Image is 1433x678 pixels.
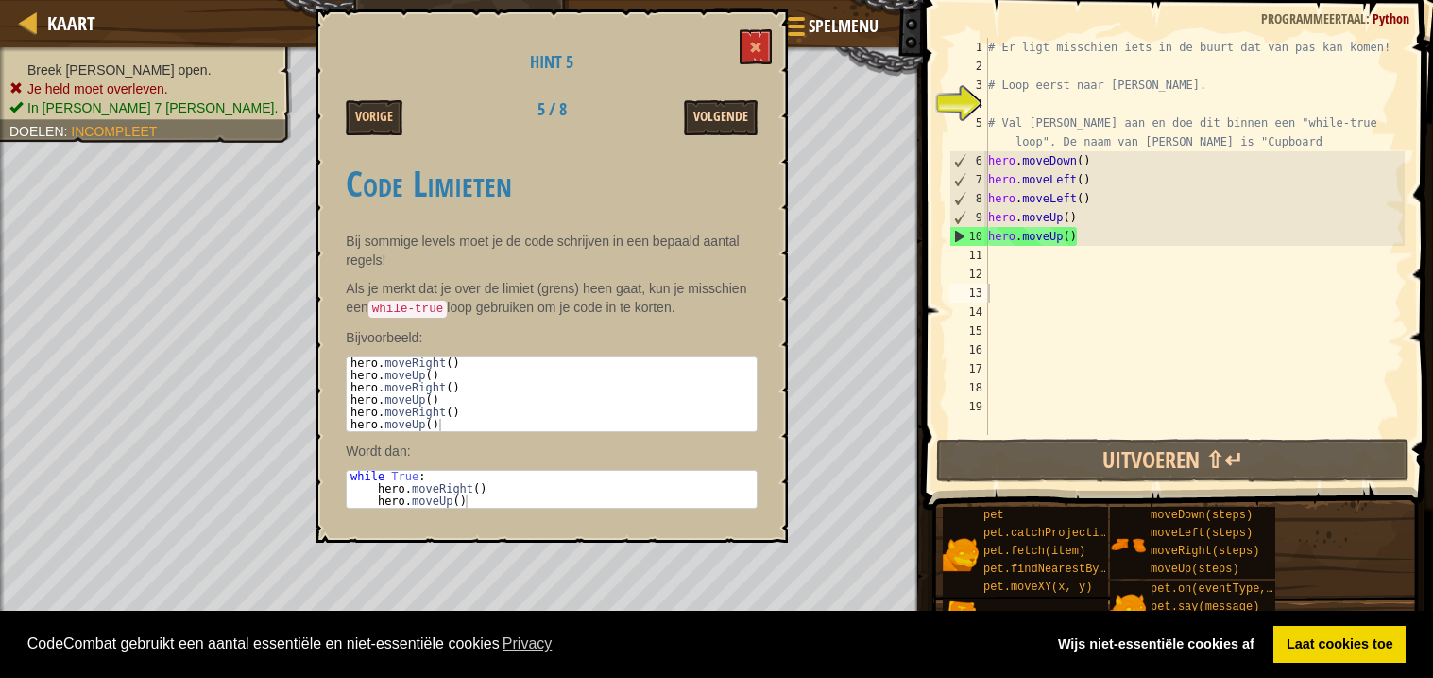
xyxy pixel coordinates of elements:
span: moveRight(steps) [1151,545,1259,558]
div: 8 [950,189,988,208]
li: Breek de Kast open. [9,61,278,79]
h2: 5 / 8 [493,100,611,119]
li: Je held moet overleven. [9,79,278,98]
p: Bijvoorbeeld: [346,328,758,347]
span: pet.catchProjectile(arrow) [983,527,1160,540]
span: pet.on(eventType, handler) [1151,582,1327,596]
button: Volgende [684,100,758,135]
img: portrait.png [1110,527,1146,563]
img: portrait.png [943,536,979,572]
span: Doelen [9,124,64,139]
span: Spelmenu [809,14,879,39]
div: 16 [949,340,988,359]
span: In [PERSON_NAME] 7 [PERSON_NAME]. [27,100,278,115]
p: Bij sommige levels moet je de code schrijven in een bepaald aantal regels! [346,232,758,269]
div: 17 [949,359,988,378]
span: Kaart [47,10,95,36]
span: moveUp(steps) [1151,563,1239,576]
li: In minder dan 7 regels. [9,98,278,117]
span: pet.fetch(item) [983,545,1085,558]
a: deny cookies [1045,626,1267,664]
button: Uitvoeren ⇧↵ [936,439,1409,482]
div: 10 [950,227,988,246]
div: 1 [949,38,988,57]
div: 2 [949,57,988,76]
div: 11 [949,246,988,265]
button: Vorige [346,100,402,135]
span: CodeCombat gebruikt een aantal essentiële en niet-essentiële cookies [27,630,1031,658]
div: 14 [949,303,988,322]
h1: Code Limieten [346,164,758,203]
div: 7 [950,170,988,189]
div: 19 [949,397,988,416]
img: portrait.png [943,600,979,636]
span: pet.say(message) [1151,600,1259,614]
button: Spelmenu [773,8,890,52]
span: Je held moet overleven. [27,81,168,96]
a: allow cookies [1273,626,1406,664]
span: Hint 5 [530,50,573,74]
div: 12 [949,265,988,284]
span: : [64,124,72,139]
div: 5 [949,113,988,151]
code: while-true [368,301,448,318]
img: portrait.png [1110,592,1146,628]
a: learn more about cookies [500,630,555,658]
div: 6 [950,151,988,170]
div: 9 [950,208,988,227]
span: pet.moveXY(x, y) [983,581,1092,594]
span: pet [983,509,1004,522]
div: 18 [949,378,988,397]
span: Incompleet [71,124,157,139]
span: Python [1373,9,1409,27]
span: Programmeertaal [1261,9,1366,27]
div: 15 [949,322,988,340]
span: : [1366,9,1373,27]
span: moveDown(steps) [1151,509,1253,522]
p: Als je merkt dat je over de limiet (grens) heen gaat, kun je misschien een loop gebruiken om je c... [346,279,758,319]
span: pet.findNearestByType(type) [983,563,1167,576]
a: Kaart [38,10,95,36]
span: moveLeft(steps) [1151,527,1253,540]
div: 3 [949,76,988,95]
div: 4 [949,95,988,113]
p: Wordt dan: [346,442,758,461]
span: Breek [PERSON_NAME] open. [27,62,212,78]
div: 13 [949,284,988,303]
